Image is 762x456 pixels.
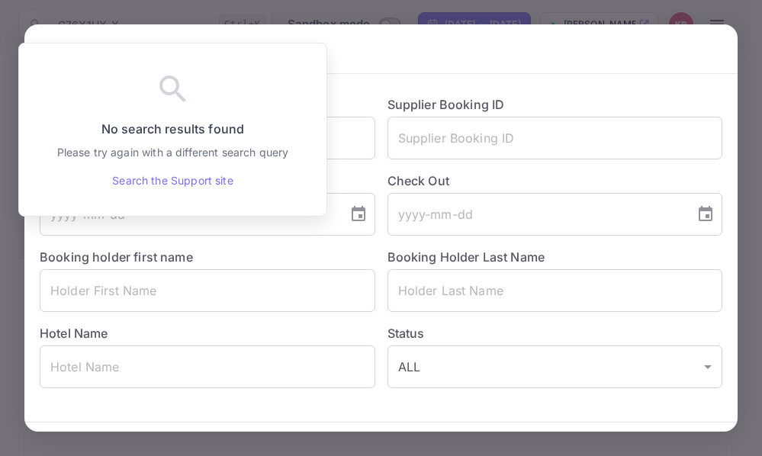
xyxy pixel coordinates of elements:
[24,24,738,73] h2: Filter Reservations
[40,345,375,388] input: Hotel Name
[387,97,505,112] label: Supplier Booking ID
[40,326,108,341] label: Hotel Name
[40,249,193,265] label: Booking holder first name
[387,249,545,265] label: Booking Holder Last Name
[101,120,244,138] p: No search results found
[387,193,685,236] input: yyyy-mm-dd
[40,269,375,312] input: Holder First Name
[387,269,723,312] input: Holder Last Name
[690,199,721,230] button: Choose date
[57,144,289,160] p: Please try again with a different search query
[112,172,233,188] a: Search the Support site
[387,172,723,190] label: Check Out
[343,199,374,230] button: Choose date
[387,324,723,342] label: Status
[387,345,723,388] div: ALL
[387,117,723,159] input: Supplier Booking ID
